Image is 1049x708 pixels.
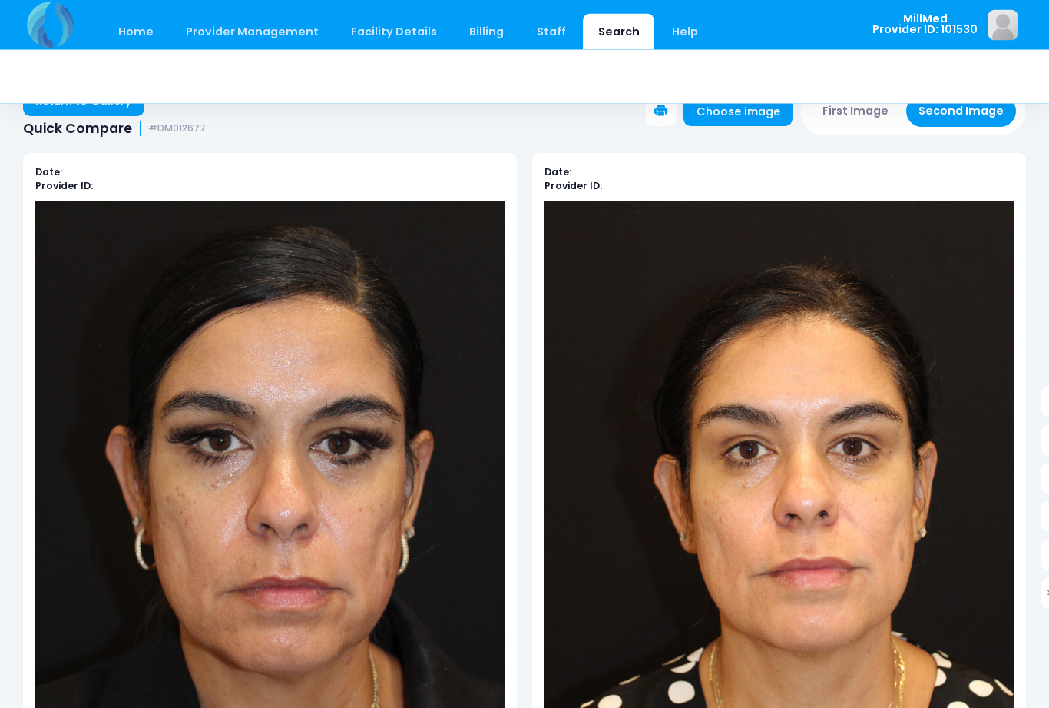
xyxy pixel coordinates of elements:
a: Provider Management [170,14,333,50]
a: Staff [521,14,581,50]
b: Date: [35,166,62,179]
b: Provider ID: [544,180,602,193]
img: image [988,10,1018,41]
button: Second Image [906,96,1017,128]
a: Choose image [683,96,793,127]
span: Quick Compare [23,121,132,138]
small: #DM012677 [148,124,206,135]
a: Home [103,14,168,50]
span: MillMed Provider ID: 101530 [872,13,978,35]
button: First Image [810,96,902,128]
b: Provider ID: [35,180,93,193]
a: Facility Details [336,14,452,50]
a: Search [583,14,654,50]
b: Date: [544,166,571,179]
a: Billing [455,14,519,50]
a: Help [657,14,713,50]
